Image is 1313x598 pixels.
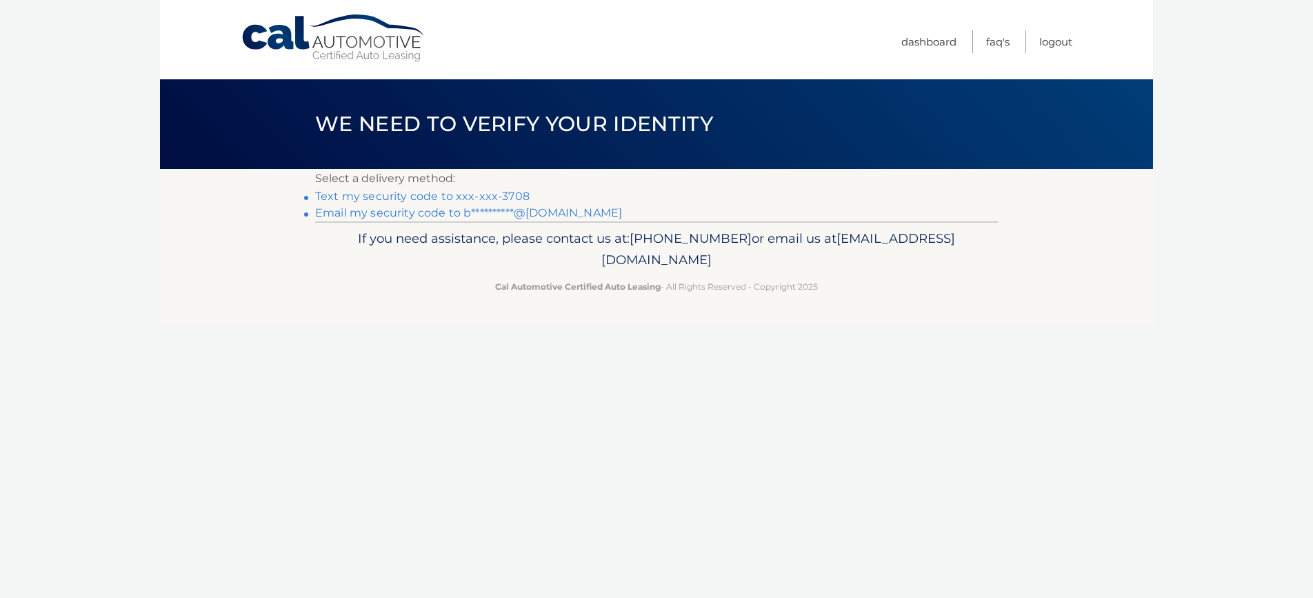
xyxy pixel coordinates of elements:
[324,279,989,294] p: - All Rights Reserved - Copyright 2025
[315,206,622,219] a: Email my security code to b**********@[DOMAIN_NAME]
[315,111,713,137] span: We need to verify your identity
[241,14,427,63] a: Cal Automotive
[495,281,661,292] strong: Cal Automotive Certified Auto Leasing
[986,30,1010,53] a: FAQ's
[630,230,752,246] span: [PHONE_NUMBER]
[901,30,956,53] a: Dashboard
[1039,30,1072,53] a: Logout
[315,190,530,203] a: Text my security code to xxx-xxx-3708
[324,228,989,272] p: If you need assistance, please contact us at: or email us at
[315,169,998,188] p: Select a delivery method:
